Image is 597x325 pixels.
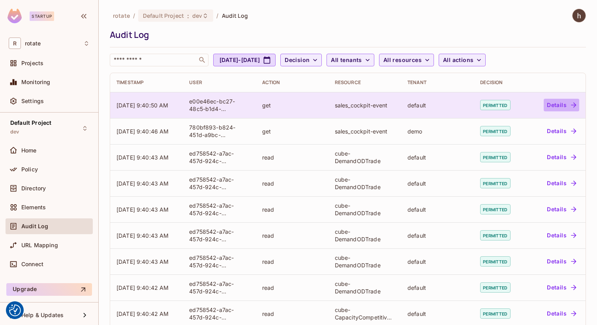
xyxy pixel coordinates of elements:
[480,256,510,267] span: permitted
[9,38,21,49] span: R
[216,12,218,19] li: /
[189,124,249,139] div: 780bf893-b824-451d-a9bc-c9a00577b30d
[143,12,184,19] span: Default Project
[480,79,520,86] div: Decision
[544,255,579,268] button: Details
[116,79,176,86] div: Timestamp
[335,128,395,135] div: sales_cockpit-event
[407,258,467,265] div: default
[30,11,54,21] div: Startup
[335,202,395,217] div: cube-DemandODTrade
[116,128,169,135] span: [DATE] 9:40:46 AM
[21,147,37,154] span: Home
[544,151,579,163] button: Details
[544,307,579,320] button: Details
[480,100,510,110] span: permitted
[189,176,249,191] div: ed758542-a7ac-457d-924c-51fcfe6442e9
[189,228,249,243] div: ed758542-a7ac-457d-924c-51fcfe6442e9
[21,98,44,104] span: Settings
[480,308,510,319] span: permitted
[544,99,579,111] button: Details
[21,242,58,248] span: URL Mapping
[407,284,467,291] div: default
[113,12,130,19] span: the active workspace
[480,152,510,162] span: permitted
[21,79,51,85] span: Monitoring
[8,9,22,23] img: SReyMgAAAABJRU5ErkJggg==
[262,79,322,86] div: Action
[133,12,135,19] li: /
[544,125,579,137] button: Details
[21,166,38,173] span: Policy
[116,206,169,213] span: [DATE] 9:40:43 AM
[21,204,46,210] span: Elements
[480,178,510,188] span: permitted
[262,154,322,161] div: read
[335,150,395,165] div: cube-DemandODTrade
[9,304,21,316] img: Revisit consent button
[335,176,395,191] div: cube-DemandODTrade
[262,232,322,239] div: read
[480,282,510,293] span: permitted
[262,310,322,317] div: read
[189,150,249,165] div: ed758542-a7ac-457d-924c-51fcfe6442e9
[189,98,249,113] div: e00e46ec-bc27-48c5-b1d4-18f983e87de9
[21,185,46,192] span: Directory
[262,180,322,187] div: read
[335,280,395,295] div: cube-DemandODTrade
[407,101,467,109] div: default
[544,177,579,190] button: Details
[335,254,395,269] div: cube-DemandODTrade
[116,102,169,109] span: [DATE] 9:40:50 AM
[280,54,322,66] button: Decision
[116,180,169,187] span: [DATE] 9:40:43 AM
[407,232,467,239] div: default
[116,310,169,317] span: [DATE] 9:40:42 AM
[189,280,249,295] div: ed758542-a7ac-457d-924c-51fcfe6442e9
[21,261,43,267] span: Connect
[116,232,169,239] span: [DATE] 9:40:43 AM
[331,55,362,65] span: All tenants
[443,55,473,65] span: All actions
[335,228,395,243] div: cube-DemandODTrade
[407,310,467,317] div: default
[187,13,190,19] span: :
[407,128,467,135] div: demo
[116,258,169,265] span: [DATE] 9:40:43 AM
[116,284,169,291] span: [DATE] 9:40:42 AM
[383,55,422,65] span: All resources
[262,284,322,291] div: read
[407,180,467,187] div: default
[262,101,322,109] div: get
[262,128,322,135] div: get
[407,154,467,161] div: default
[189,79,249,86] div: User
[327,54,374,66] button: All tenants
[285,55,310,65] span: Decision
[544,281,579,294] button: Details
[189,254,249,269] div: ed758542-a7ac-457d-924c-51fcfe6442e9
[213,54,276,66] button: [DATE]-[DATE]
[335,306,395,321] div: cube-CapacityCompetitivePositions
[25,40,41,47] span: Workspace: rotate
[480,230,510,240] span: permitted
[262,206,322,213] div: read
[407,79,467,86] div: Tenant
[189,306,249,321] div: ed758542-a7ac-457d-924c-51fcfe6442e9
[407,206,467,213] div: default
[21,60,43,66] span: Projects
[544,203,579,216] button: Details
[573,9,586,22] img: hans
[9,304,21,316] button: Consent Preferences
[6,283,92,296] button: Upgrade
[439,54,486,66] button: All actions
[21,312,64,318] span: Help & Updates
[189,202,249,217] div: ed758542-a7ac-457d-924c-51fcfe6442e9
[222,12,248,19] span: Audit Log
[262,258,322,265] div: read
[480,126,510,136] span: permitted
[21,223,48,229] span: Audit Log
[116,154,169,161] span: [DATE] 9:40:43 AM
[192,12,202,19] span: dev
[10,120,51,126] span: Default Project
